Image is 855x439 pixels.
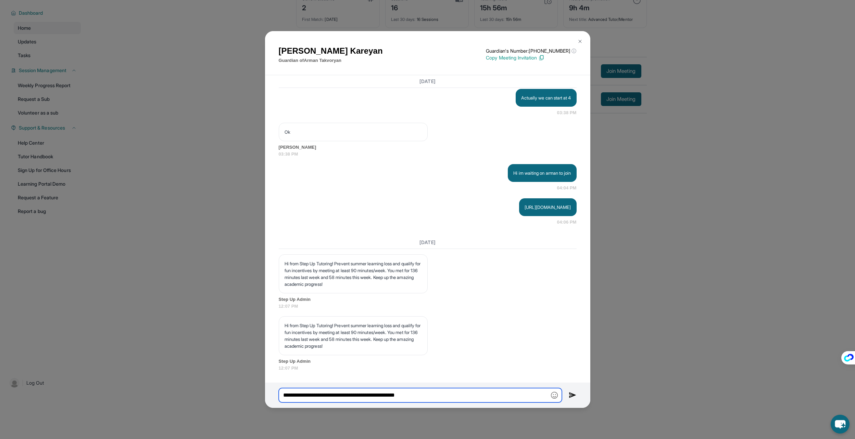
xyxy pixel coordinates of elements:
[513,170,571,176] p: Hi im waiting on arman to join
[538,55,544,61] img: Copy Icon
[557,109,577,116] span: 03:38 PM
[557,219,577,226] span: 04:06 PM
[831,415,850,434] button: chat-button
[279,239,577,246] h3: [DATE]
[285,322,422,349] p: Hi from Step Up Tutoring! Prevent summer learning loss and qualify for fun incentives by meeting ...
[279,303,577,310] span: 12:07 PM
[279,45,383,57] h1: [PERSON_NAME] Kareyan
[279,78,577,85] h3: [DATE]
[557,185,577,191] span: 04:04 PM
[571,48,576,54] span: ⓘ
[521,94,571,101] p: Actually we can start at 4
[279,144,577,151] span: [PERSON_NAME]
[285,129,422,135] p: Ok
[569,391,577,399] img: Send icon
[279,151,577,158] span: 03:38 PM
[551,392,558,399] img: Emoji
[279,57,383,64] p: Guardian of Arman Takvoryan
[285,260,422,288] p: Hi from Step Up Tutoring! Prevent summer learning loss and qualify for fun incentives by meeting ...
[577,39,583,44] img: Close Icon
[486,54,576,61] p: Copy Meeting Invitation
[525,204,571,211] p: [URL][DOMAIN_NAME]
[279,365,577,372] span: 12:07 PM
[279,296,577,303] span: Step Up Admin
[486,48,576,54] p: Guardian's Number: [PHONE_NUMBER]
[279,358,577,365] span: Step Up Admin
